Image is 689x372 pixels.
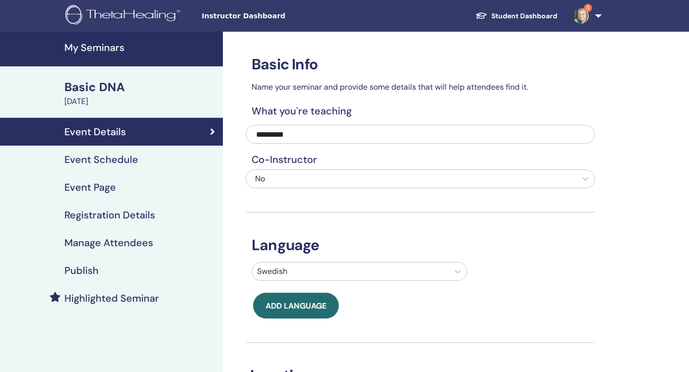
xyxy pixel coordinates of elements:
h4: What you`re teaching [246,105,595,117]
div: [DATE] [64,96,217,107]
h3: Language [246,236,595,254]
p: Name your seminar and provide some details that will help attendees find it. [246,81,595,93]
h4: Event Details [64,126,126,138]
h4: Event Schedule [64,154,138,165]
h4: My Seminars [64,42,217,53]
button: Add language [253,293,339,319]
h4: Event Page [64,181,116,193]
a: Student Dashboard [468,7,565,25]
h4: Manage Attendees [64,237,153,249]
div: Basic DNA [64,79,217,96]
span: Instructor Dashboard [202,11,350,21]
img: default.jpg [573,8,589,24]
span: No [255,173,265,184]
h4: Co-Instructor [246,154,595,165]
a: Basic DNA[DATE] [58,79,223,107]
span: Add language [265,301,326,311]
span: 3 [584,4,592,12]
img: logo.png [65,5,184,27]
h4: Highlighted Seminar [64,292,159,304]
img: graduation-cap-white.svg [476,11,487,20]
h4: Registration Details [64,209,155,221]
h3: Basic Info [246,55,595,73]
h4: Publish [64,265,99,276]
